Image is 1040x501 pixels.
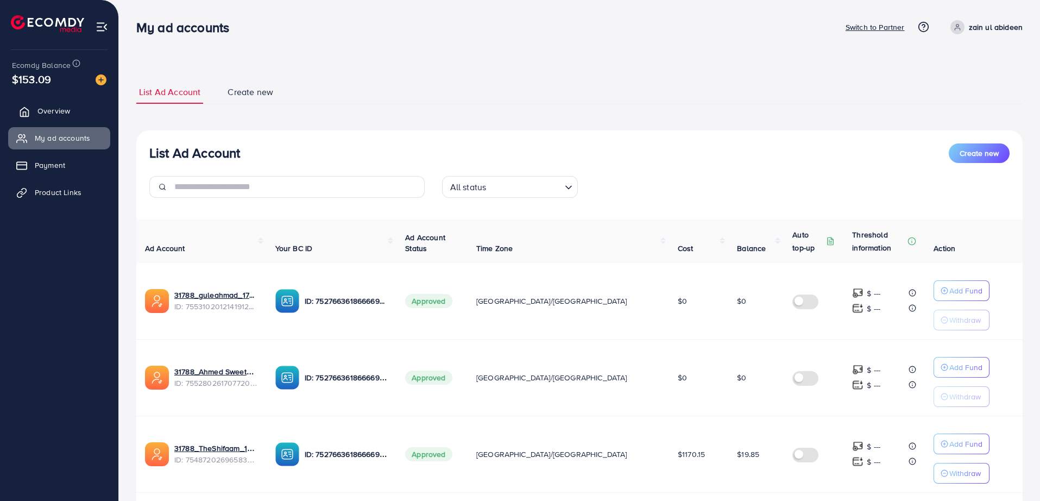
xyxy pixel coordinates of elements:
[174,366,258,389] div: <span class='underline'>31788_Ahmed Sweet_1758523939985</span></br>7552802617077202960
[792,228,824,254] p: Auto top-up
[11,15,84,32] img: logo
[174,454,258,465] span: ID: 7548720269658308626
[737,449,759,460] span: $19.85
[949,390,981,403] p: Withdraw
[476,296,627,306] span: [GEOGRAPHIC_DATA]/[GEOGRAPHIC_DATA]
[934,243,955,254] span: Action
[867,455,880,468] p: $ ---
[145,442,169,466] img: ic-ads-acc.e4c84228.svg
[476,372,627,383] span: [GEOGRAPHIC_DATA]/[GEOGRAPHIC_DATA]
[305,448,388,461] p: ID: 7527663618666692616
[852,303,863,314] img: top-up amount
[35,133,90,143] span: My ad accounts
[8,181,110,203] a: Product Links
[174,290,258,312] div: <span class='underline'>31788_guleahmad_1758593712031</span></br>7553102012141912082
[678,449,705,460] span: $1170.15
[867,379,880,392] p: $ ---
[476,449,627,460] span: [GEOGRAPHIC_DATA]/[GEOGRAPHIC_DATA]
[867,440,880,453] p: $ ---
[275,289,299,313] img: ic-ba-acc.ded83a64.svg
[405,371,452,385] span: Approved
[305,371,388,384] p: ID: 7527663618666692616
[174,443,258,465] div: <span class='underline'>31788_TheShifaam_1757573608688</span></br>7548720269658308626
[149,145,240,161] h3: List Ad Account
[228,86,273,98] span: Create new
[174,378,258,389] span: ID: 7552802617077202960
[949,437,982,450] p: Add Fund
[174,290,258,300] a: 31788_guleahmad_1758593712031
[737,243,766,254] span: Balance
[949,284,982,297] p: Add Fund
[934,357,989,378] button: Add Fund
[8,127,110,149] a: My ad accounts
[934,310,989,330] button: Withdraw
[275,442,299,466] img: ic-ba-acc.ded83a64.svg
[37,105,70,116] span: Overview
[678,372,687,383] span: $0
[852,364,863,375] img: top-up amount
[678,296,687,306] span: $0
[35,187,81,198] span: Product Links
[35,160,65,171] span: Payment
[489,177,560,195] input: Search for option
[12,71,51,87] span: $153.09
[8,100,110,122] a: Overview
[852,287,863,299] img: top-up amount
[949,467,981,480] p: Withdraw
[934,463,989,484] button: Withdraw
[275,366,299,390] img: ic-ba-acc.ded83a64.svg
[139,86,200,98] span: List Ad Account
[852,379,863,391] img: top-up amount
[145,243,185,254] span: Ad Account
[12,60,71,71] span: Ecomdy Balance
[737,296,746,306] span: $0
[934,386,989,407] button: Withdraw
[934,280,989,301] button: Add Fund
[934,434,989,454] button: Add Fund
[174,443,258,454] a: 31788_TheShifaam_1757573608688
[994,452,1032,493] iframe: Chat
[174,366,258,377] a: 31788_Ahmed Sweet_1758523939985
[136,20,238,35] h3: My ad accounts
[476,243,513,254] span: Time Zone
[678,243,694,254] span: Cost
[8,154,110,176] a: Payment
[949,361,982,374] p: Add Fund
[969,21,1023,34] p: zain ul abideen
[405,447,452,461] span: Approved
[305,295,388,308] p: ID: 7527663618666692616
[174,301,258,312] span: ID: 7553102012141912082
[867,287,880,300] p: $ ---
[852,441,863,452] img: top-up amount
[852,228,905,254] p: Threshold information
[867,364,880,377] p: $ ---
[946,20,1023,34] a: zain ul abideen
[145,289,169,313] img: ic-ads-acc.e4c84228.svg
[949,143,1010,163] button: Create new
[949,314,981,327] p: Withdraw
[846,21,905,34] p: Switch to Partner
[96,21,108,33] img: menu
[442,176,578,198] div: Search for option
[145,366,169,390] img: ic-ads-acc.e4c84228.svg
[960,148,999,159] span: Create new
[275,243,313,254] span: Your BC ID
[448,179,489,195] span: All status
[737,372,746,383] span: $0
[405,294,452,308] span: Approved
[405,232,445,254] span: Ad Account Status
[867,302,880,315] p: $ ---
[96,74,106,85] img: image
[852,456,863,467] img: top-up amount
